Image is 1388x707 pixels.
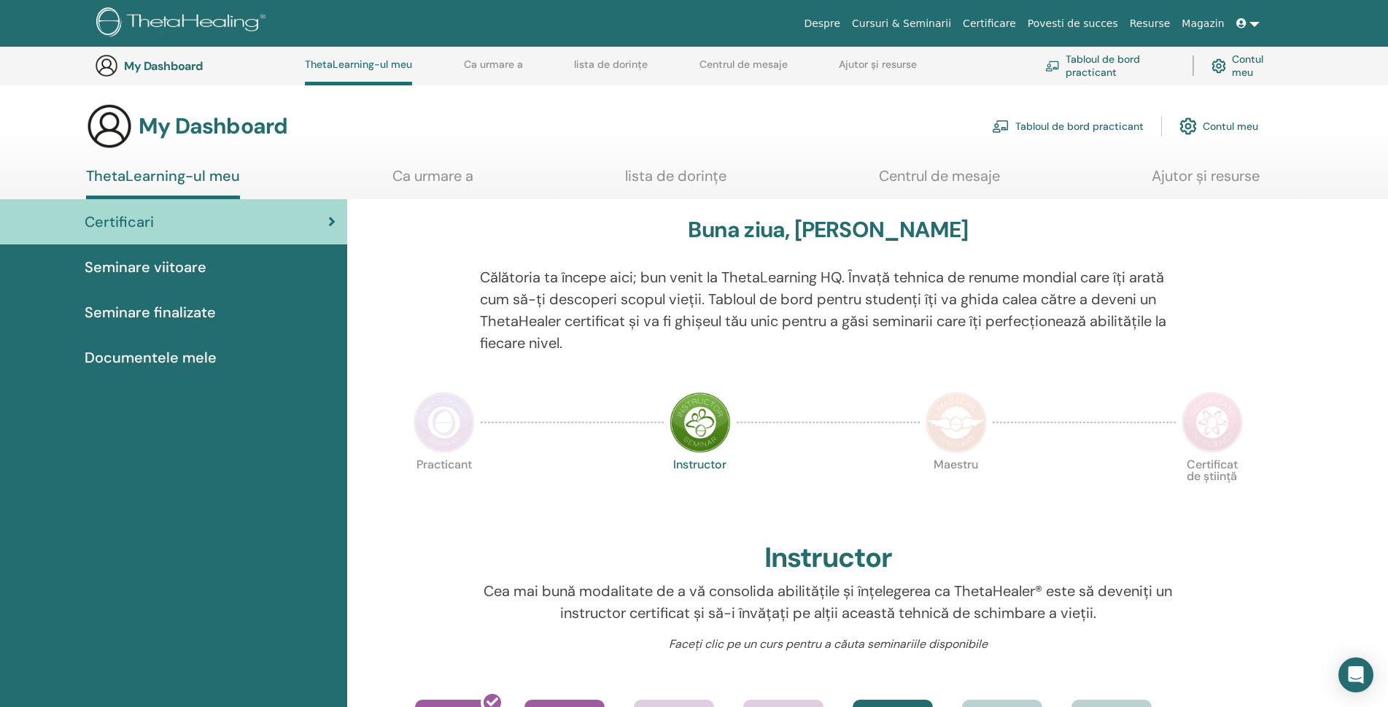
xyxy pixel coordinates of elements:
img: Certificate of Science [1182,392,1243,453]
a: Cursuri & Seminarii [846,10,957,37]
a: Ajutor și resurse [839,58,917,82]
a: Centrul de mesaje [699,58,788,82]
p: Practicant [414,459,475,520]
img: Practitioner [414,392,475,453]
a: Ca urmare a [464,58,523,82]
img: Instructor [670,392,731,453]
span: Certificari [85,211,154,233]
a: Ca urmare a [392,167,473,196]
div: Open Intercom Messenger [1338,657,1373,692]
img: generic-user-icon.jpg [95,54,118,77]
a: Magazin [1176,10,1230,37]
img: cog.svg [1211,55,1226,77]
a: Certificare [957,10,1022,37]
p: Instructor [670,459,731,520]
span: Seminare viitoare [85,256,206,278]
img: cog.svg [1179,114,1197,139]
img: chalkboard-teacher.svg [992,120,1009,133]
img: chalkboard-teacher.svg [1045,61,1060,72]
a: Centrul de mesaje [879,167,1000,196]
p: Cea mai bună modalitate de a vă consolida abilitățile și înțelegerea ca ThetaHealer® este să deve... [480,580,1176,624]
a: Contul meu [1179,110,1258,142]
p: Certificat de știință [1182,459,1243,520]
h3: My Dashboard [139,113,287,139]
span: Seminare finalizate [85,301,216,323]
a: lista de dorințe [625,167,726,196]
p: Călătoria ta începe aici; bun venit la ThetaLearning HQ. Învață tehnica de renume mondial care îț... [480,266,1176,354]
img: Master [926,392,987,453]
a: ThetaLearning-ul meu [86,167,240,199]
a: Tabloul de bord practicant [1045,50,1175,82]
p: Faceți clic pe un curs pentru a căuta seminariile disponibile [480,635,1176,653]
img: generic-user-icon.jpg [86,103,133,150]
p: Maestru [926,459,987,520]
span: Documentele mele [85,347,217,368]
a: lista de dorințe [574,58,648,82]
h3: My Dashboard [124,59,270,73]
a: Tabloul de bord practicant [992,110,1144,142]
h2: Instructor [764,541,892,575]
a: Povesti de succes [1022,10,1124,37]
a: ThetaLearning-ul meu [305,58,412,85]
h3: Buna ziua, [PERSON_NAME] [688,217,968,243]
a: Despre [798,10,846,37]
a: Contul meu [1211,50,1279,82]
img: logo.png [96,7,271,40]
a: Ajutor și resurse [1152,167,1260,196]
a: Resurse [1124,10,1176,37]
